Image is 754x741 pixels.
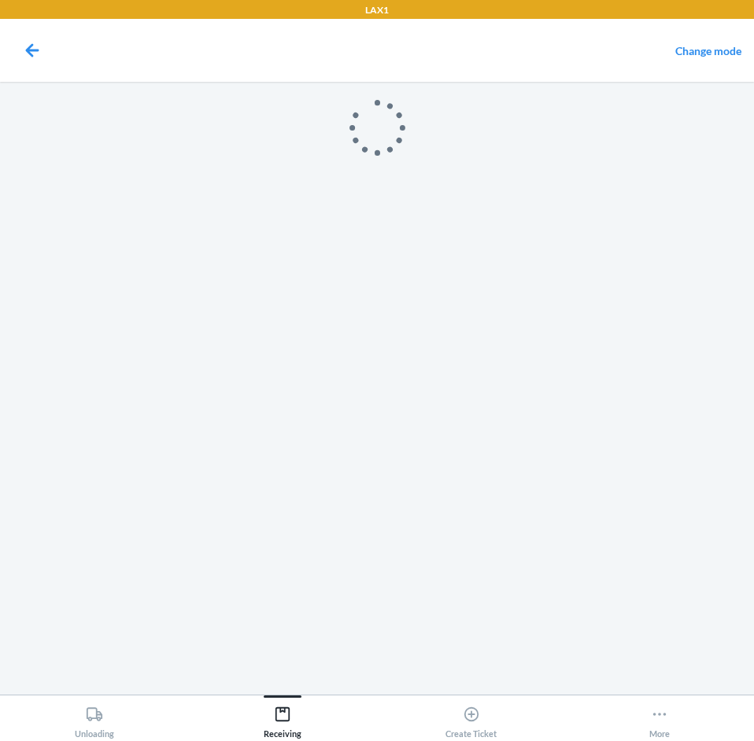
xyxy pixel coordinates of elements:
div: Create Ticket [445,699,497,739]
div: Receiving [264,699,301,739]
a: Change mode [675,44,741,57]
button: Create Ticket [377,695,566,739]
button: Receiving [189,695,378,739]
div: More [649,699,670,739]
div: Unloading [75,699,114,739]
p: LAX1 [365,3,389,17]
